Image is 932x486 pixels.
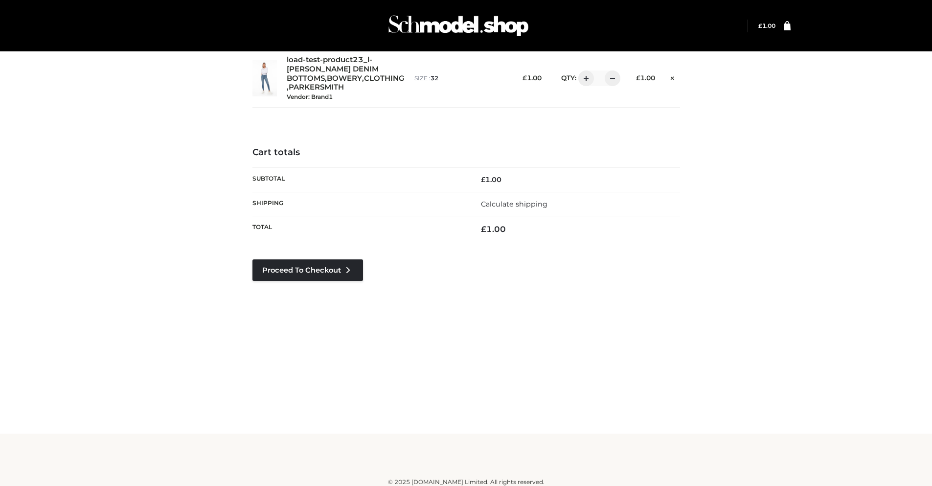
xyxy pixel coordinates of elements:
th: Subtotal [252,168,466,192]
bdi: 1.00 [758,22,775,29]
a: BOWERY [327,74,362,83]
p: size : [414,74,503,83]
a: PARKERSMITH [289,83,344,92]
span: £ [481,175,485,184]
small: Vendor: Brand1 [287,93,333,100]
h4: Cart totals [252,147,680,158]
span: £ [523,74,527,82]
th: Total [252,216,466,242]
a: BOTTOMS [287,74,325,83]
img: load-test-product23_l-PARKER SMITH DENIM - 32 [252,60,277,96]
span: £ [481,224,486,234]
a: CLOTHING [364,74,405,83]
a: Proceed to Checkout [252,259,363,281]
bdi: 1.00 [636,74,655,82]
span: 32 [431,74,438,82]
bdi: 1.00 [523,74,542,82]
span: £ [636,74,640,82]
div: QTY: [551,70,617,86]
bdi: 1.00 [481,175,501,184]
bdi: 1.00 [481,224,506,234]
div: , , , [287,55,405,101]
a: Remove this item [665,71,680,84]
a: load-test-product23_l-[PERSON_NAME] DENIM [287,55,393,74]
th: Shipping [252,192,466,216]
a: Calculate shipping [481,200,547,208]
a: £1.00 [758,22,775,29]
img: Schmodel Admin 964 [385,6,532,45]
span: £ [758,22,762,29]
